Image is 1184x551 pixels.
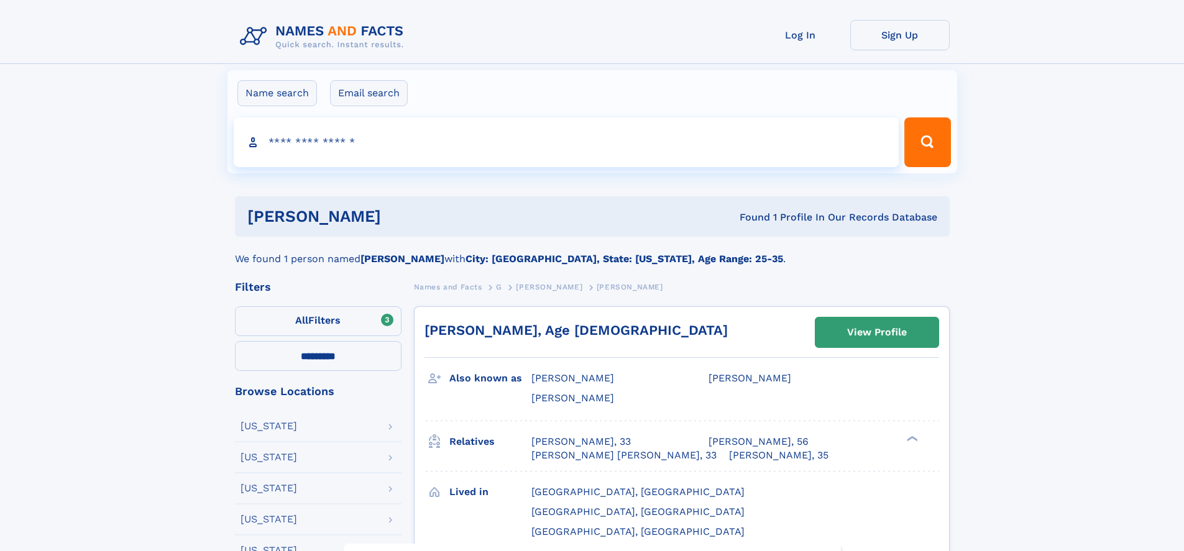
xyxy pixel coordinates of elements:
div: We found 1 person named with . [235,237,950,266]
div: [US_STATE] [241,421,297,431]
label: Email search [330,80,408,106]
a: G [496,279,502,294]
b: City: [GEOGRAPHIC_DATA], State: [US_STATE], Age Range: 25-35 [466,253,783,265]
a: Log In [751,20,850,50]
a: [PERSON_NAME] [PERSON_NAME], 33 [531,449,717,462]
button: Search Button [904,117,950,167]
div: [US_STATE] [241,514,297,524]
span: [PERSON_NAME] [516,283,582,291]
h1: [PERSON_NAME] [247,209,561,224]
div: [US_STATE] [241,483,297,493]
label: Filters [235,306,402,336]
div: Browse Locations [235,386,402,397]
span: [PERSON_NAME] [597,283,663,291]
span: All [295,314,308,326]
span: [GEOGRAPHIC_DATA], [GEOGRAPHIC_DATA] [531,486,745,498]
span: [GEOGRAPHIC_DATA], [GEOGRAPHIC_DATA] [531,526,745,537]
div: View Profile [847,318,907,347]
h3: Lived in [449,481,531,503]
label: Name search [237,80,317,106]
h3: Relatives [449,431,531,452]
a: [PERSON_NAME], Age [DEMOGRAPHIC_DATA] [424,322,728,338]
a: [PERSON_NAME], 56 [709,435,809,449]
a: Names and Facts [414,279,482,294]
div: [US_STATE] [241,452,297,462]
div: ❯ [904,434,919,442]
a: [PERSON_NAME], 35 [729,449,828,462]
a: [PERSON_NAME], 33 [531,435,631,449]
span: [GEOGRAPHIC_DATA], [GEOGRAPHIC_DATA] [531,506,745,517]
h3: Also known as [449,368,531,389]
a: View Profile [815,317,938,347]
img: Logo Names and Facts [235,20,414,53]
span: [PERSON_NAME] [709,372,791,384]
input: search input [234,117,899,167]
b: [PERSON_NAME] [360,253,444,265]
a: [PERSON_NAME] [516,279,582,294]
div: Found 1 Profile In Our Records Database [560,211,937,224]
span: G [496,283,502,291]
span: [PERSON_NAME] [531,392,614,404]
a: Sign Up [850,20,950,50]
span: [PERSON_NAME] [531,372,614,384]
div: Filters [235,281,402,293]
